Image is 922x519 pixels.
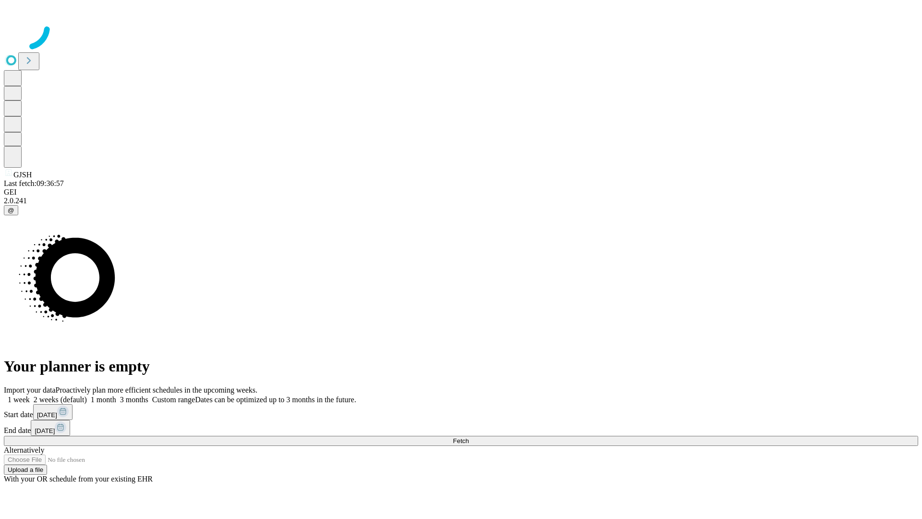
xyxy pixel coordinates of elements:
[152,395,195,404] span: Custom range
[4,475,153,483] span: With your OR schedule from your existing EHR
[13,171,32,179] span: GJSH
[91,395,116,404] span: 1 month
[4,188,918,197] div: GEI
[4,205,18,215] button: @
[37,411,57,419] span: [DATE]
[4,446,44,454] span: Alternatively
[4,179,64,187] span: Last fetch: 09:36:57
[31,420,70,436] button: [DATE]
[4,465,47,475] button: Upload a file
[4,420,918,436] div: End date
[4,358,918,375] h1: Your planner is empty
[4,436,918,446] button: Fetch
[56,386,257,394] span: Proactively plan more efficient schedules in the upcoming weeks.
[4,197,918,205] div: 2.0.241
[8,395,30,404] span: 1 week
[4,404,918,420] div: Start date
[34,395,87,404] span: 2 weeks (default)
[195,395,356,404] span: Dates can be optimized up to 3 months in the future.
[35,427,55,434] span: [DATE]
[33,404,73,420] button: [DATE]
[8,207,14,214] span: @
[120,395,148,404] span: 3 months
[4,386,56,394] span: Import your data
[453,437,469,445] span: Fetch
